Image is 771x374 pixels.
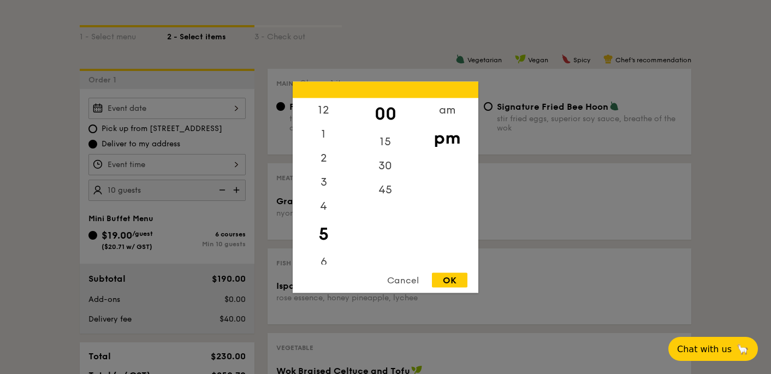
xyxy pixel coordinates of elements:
[416,122,478,153] div: pm
[354,98,416,129] div: 00
[293,146,354,170] div: 2
[736,343,749,355] span: 🦙
[293,194,354,218] div: 4
[376,272,430,287] div: Cancel
[354,129,416,153] div: 15
[354,177,416,201] div: 45
[293,218,354,250] div: 5
[354,153,416,177] div: 30
[668,337,758,361] button: Chat with us🦙
[432,272,467,287] div: OK
[677,344,732,354] span: Chat with us
[293,170,354,194] div: 3
[293,250,354,274] div: 6
[293,122,354,146] div: 1
[416,98,478,122] div: am
[293,98,354,122] div: 12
